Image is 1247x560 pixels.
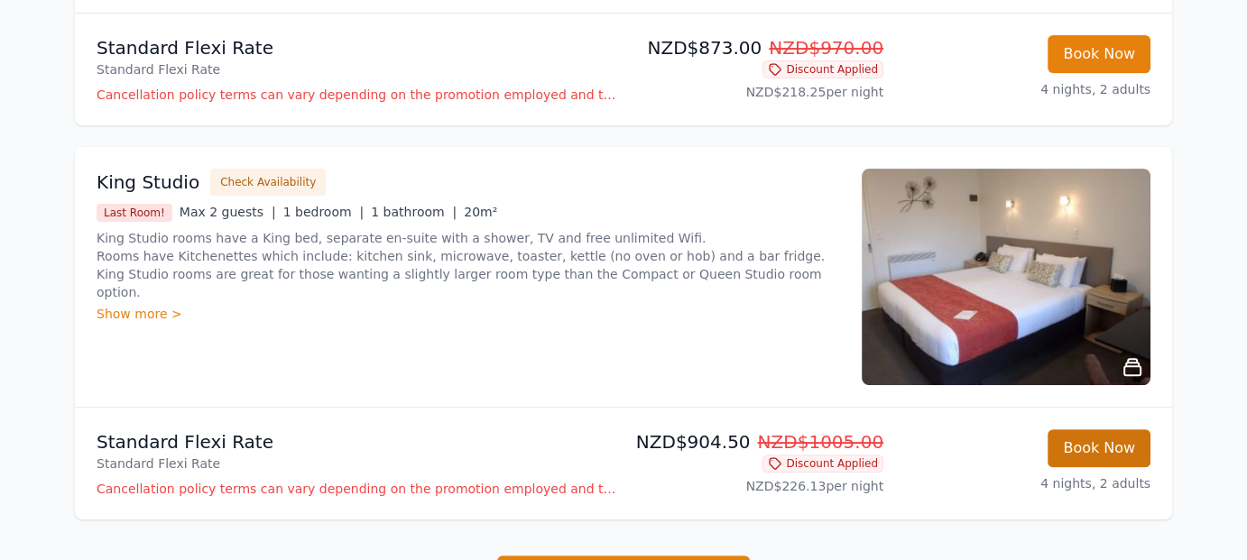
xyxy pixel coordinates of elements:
[631,429,883,454] p: NZD$904.50
[631,83,883,101] p: NZD$218.25 per night
[1048,35,1150,73] button: Book Now
[97,305,840,323] div: Show more >
[1048,429,1150,467] button: Book Now
[758,431,884,453] span: NZD$1005.00
[180,205,276,219] span: Max 2 guests |
[769,37,883,59] span: NZD$970.00
[631,35,883,60] p: NZD$873.00
[97,35,616,60] p: Standard Flexi Rate
[464,205,497,219] span: 20m²
[97,204,172,222] span: Last Room!
[97,86,616,104] p: Cancellation policy terms can vary depending on the promotion employed and the time of stay of th...
[762,60,883,78] span: Discount Applied
[371,205,457,219] span: 1 bathroom |
[97,170,199,195] h3: King Studio
[631,477,883,495] p: NZD$226.13 per night
[97,429,616,454] p: Standard Flexi Rate
[97,454,616,473] p: Standard Flexi Rate
[210,169,326,196] button: Check Availability
[762,454,883,473] span: Discount Applied
[283,205,365,219] span: 1 bedroom |
[898,474,1150,492] p: 4 nights, 2 adults
[97,229,840,301] p: King Studio rooms have a King bed, separate en-suite with a shower, TV and free unlimited Wifi. R...
[97,480,616,498] p: Cancellation policy terms can vary depending on the promotion employed and the time of stay of th...
[898,80,1150,98] p: 4 nights, 2 adults
[97,60,616,78] p: Standard Flexi Rate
